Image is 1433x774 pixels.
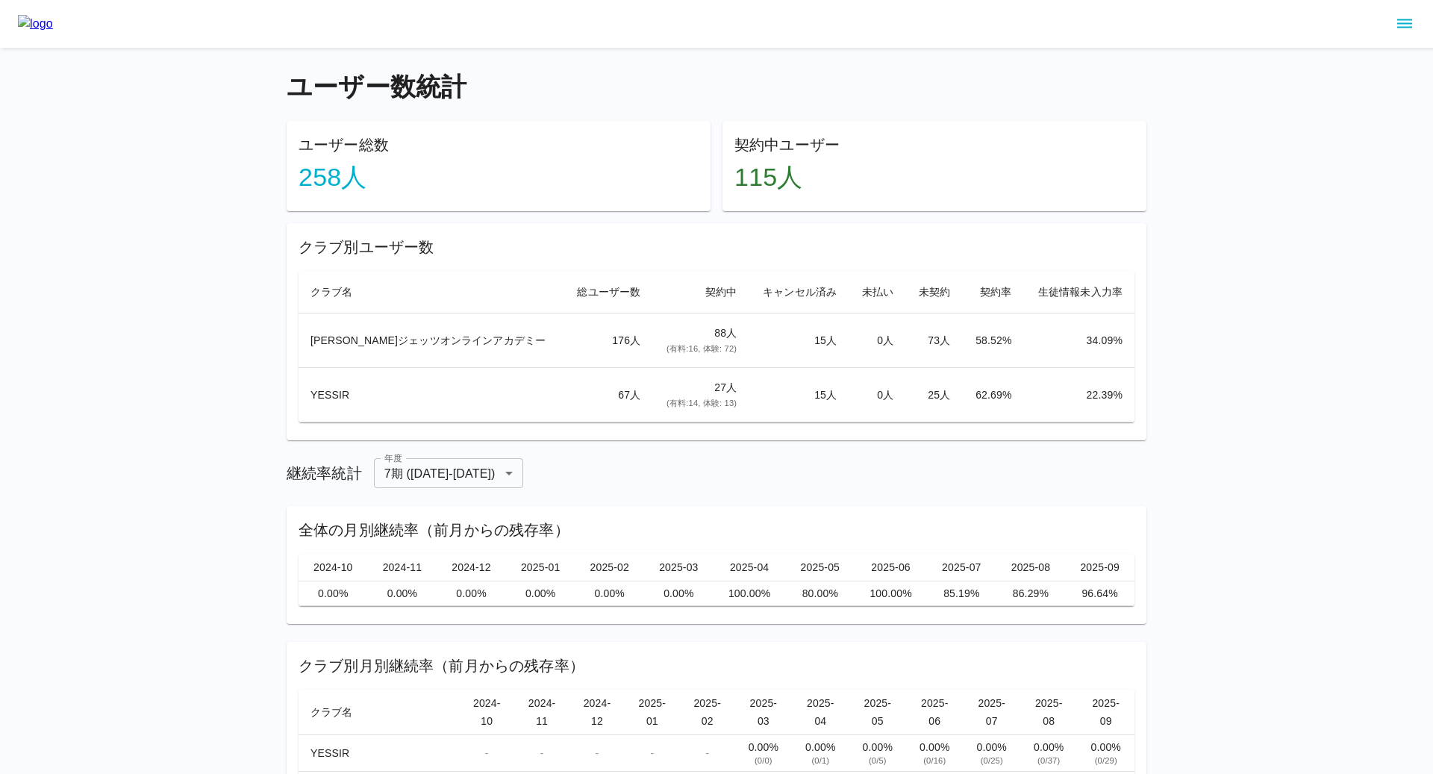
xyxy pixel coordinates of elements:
[749,271,849,313] th: キャンセル済み
[652,313,749,367] td: 88 人
[569,690,625,735] th: 2024-12
[368,581,437,606] td: 0.00%
[644,554,714,581] th: 2025-03
[299,313,563,367] td: [PERSON_NAME]ジェッツオンラインアカデミー
[996,581,1066,606] td: 86.29%
[384,452,402,464] label: 年度
[437,554,506,581] th: 2024-12
[299,581,368,606] td: 0.00%
[459,690,514,735] th: 2024-10
[735,690,792,735] th: 2025-03
[855,581,927,606] td: 100.00%
[1024,313,1134,367] td: 34.09 %
[1065,581,1134,606] td: 96.64%
[299,518,1134,542] h6: 全体の月別継続率（前月からの残存率）
[918,755,951,767] div: ( 0 / 16 )
[506,581,575,606] td: 0.00%
[975,755,1008,767] div: ( 0 / 25 )
[749,313,849,367] td: 15 人
[1065,554,1134,581] th: 2025-09
[287,461,362,485] h6: 継続率統計
[299,368,563,422] td: YESSIR
[734,133,1134,157] h6: 契約中ユーザー
[596,747,599,759] span: -
[996,554,1066,581] th: 2025-08
[374,458,523,488] div: 7期 ([DATE]-[DATE])
[906,690,963,735] th: 2025-06
[849,313,905,367] td: 0 人
[861,755,894,767] div: ( 0 / 5 )
[918,740,951,755] div: 0.00 %
[666,399,737,408] span: (有料: 14 , 体験: 13 )
[962,271,1023,313] th: 契約率
[1032,755,1065,767] div: ( 0 / 37 )
[1020,690,1077,735] th: 2025-08
[749,368,849,422] td: 15 人
[705,747,709,759] span: -
[747,740,780,755] div: 0.00 %
[287,72,1146,103] h4: ユーザー数統計
[575,581,644,606] td: 0.00%
[905,368,962,422] td: 25 人
[1077,690,1134,735] th: 2025-09
[1024,271,1134,313] th: 生徒情報未入力率
[786,581,855,606] td: 80.00%
[437,581,506,606] td: 0.00%
[18,15,53,33] img: logo
[299,735,459,772] td: YESSIR
[652,368,749,422] td: 27 人
[299,554,368,581] th: 2024-10
[849,690,906,735] th: 2025-05
[905,271,962,313] th: 未契約
[975,740,1008,755] div: 0.00 %
[1089,755,1123,767] div: ( 0 / 29 )
[962,368,1023,422] td: 62.69 %
[734,162,1134,193] h4: 115 人
[1024,368,1134,422] td: 22.39 %
[299,162,699,193] h4: 258 人
[514,690,569,735] th: 2024-11
[855,554,927,581] th: 2025-06
[714,581,786,606] td: 100.00%
[927,581,996,606] td: 85.19%
[644,581,714,606] td: 0.00%
[563,271,652,313] th: 総ユーザー数
[1392,11,1417,37] button: sidemenu
[650,747,654,759] span: -
[625,690,680,735] th: 2025-01
[927,554,996,581] th: 2025-07
[485,747,489,759] span: -
[861,740,894,755] div: 0.00 %
[575,554,644,581] th: 2025-02
[540,747,544,759] span: -
[849,271,905,313] th: 未払い
[714,554,786,581] th: 2025-04
[680,690,735,735] th: 2025-02
[747,755,780,767] div: ( 0 / 0 )
[792,690,849,735] th: 2025-04
[666,344,737,353] span: (有料: 16 , 体験: 72 )
[964,690,1020,735] th: 2025-07
[1032,740,1065,755] div: 0.00 %
[299,235,1134,259] h6: クラブ別ユーザー数
[786,554,855,581] th: 2025-05
[368,554,437,581] th: 2024-11
[563,313,652,367] td: 176 人
[299,690,459,735] th: クラブ名
[849,368,905,422] td: 0 人
[299,654,1134,678] h6: クラブ別月別継続率（前月からの残存率）
[1089,740,1123,755] div: 0.00 %
[506,554,575,581] th: 2025-01
[905,313,962,367] td: 73 人
[804,755,837,767] div: ( 0 / 1 )
[299,271,563,313] th: クラブ名
[804,740,837,755] div: 0.00 %
[652,271,749,313] th: 契約中
[299,133,699,157] h6: ユーザー総数
[962,313,1023,367] td: 58.52 %
[563,368,652,422] td: 67 人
